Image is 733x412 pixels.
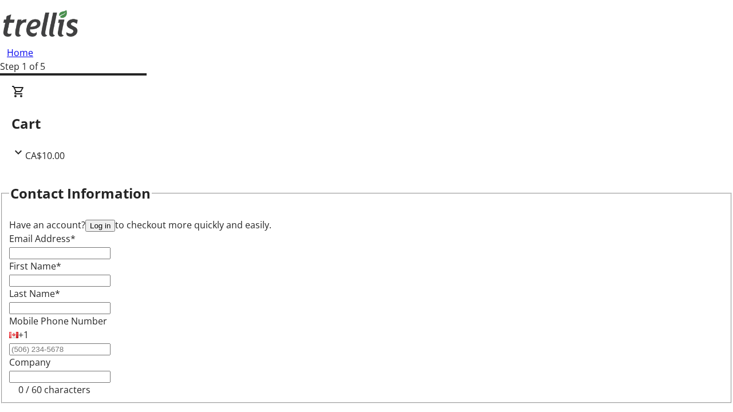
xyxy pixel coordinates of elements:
tr-character-limit: 0 / 60 characters [18,383,90,396]
label: Company [9,356,50,369]
label: Last Name* [9,287,60,300]
h2: Contact Information [10,183,151,204]
input: (506) 234-5678 [9,343,111,355]
div: Have an account? to checkout more quickly and easily. [9,218,724,232]
label: Email Address* [9,232,76,245]
label: Mobile Phone Number [9,315,107,327]
label: First Name* [9,260,61,272]
span: CA$10.00 [25,149,65,162]
div: CartCA$10.00 [11,85,722,163]
button: Log in [85,220,115,232]
h2: Cart [11,113,722,134]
